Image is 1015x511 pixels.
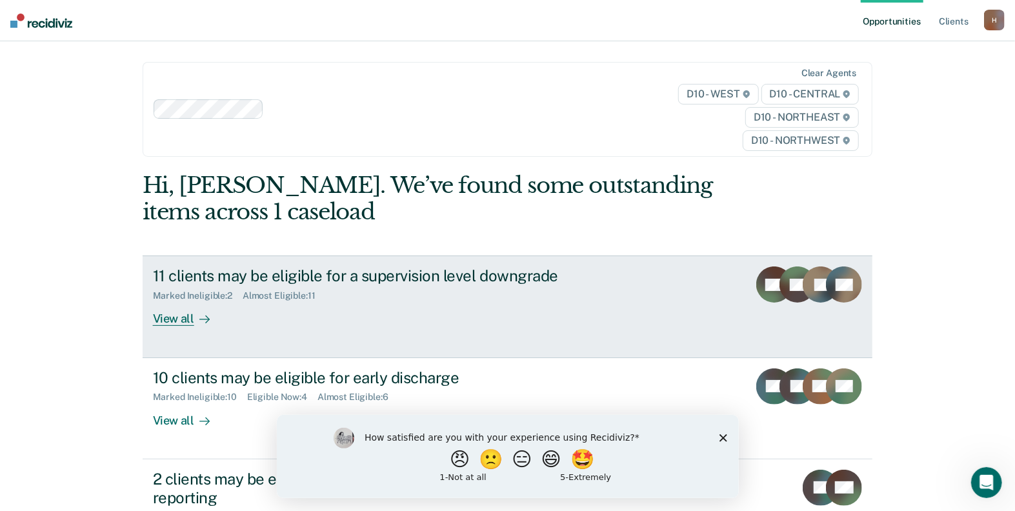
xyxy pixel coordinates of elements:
[761,84,859,105] span: D10 - CENTRAL
[153,290,243,301] div: Marked Ineligible : 2
[153,266,606,285] div: 11 clients may be eligible for a supervision level downgrade
[10,14,72,28] img: Recidiviz
[678,84,758,105] span: D10 - WEST
[984,10,1005,30] button: H
[743,130,859,151] span: D10 - NORTHWEST
[143,255,873,357] a: 11 clients may be eligible for a supervision level downgradeMarked Ineligible:2Almost Eligible:11...
[153,403,225,428] div: View all
[143,358,873,459] a: 10 clients may be eligible for early dischargeMarked Ineligible:10Eligible Now:4Almost Eligible:6...
[277,415,739,498] iframe: Survey by Kim from Recidiviz
[745,107,859,128] span: D10 - NORTHEAST
[801,68,856,79] div: Clear agents
[153,301,225,326] div: View all
[971,467,1002,498] iframe: Intercom live chat
[317,392,399,403] div: Almost Eligible : 6
[143,172,727,225] div: Hi, [PERSON_NAME]. We’ve found some outstanding items across 1 caseload
[153,392,247,403] div: Marked Ineligible : 10
[153,368,606,387] div: 10 clients may be eligible for early discharge
[247,392,317,403] div: Eligible Now : 4
[153,470,606,507] div: 2 clients may be eligible for downgrade to a minimum telephone reporting
[243,290,326,301] div: Almost Eligible : 11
